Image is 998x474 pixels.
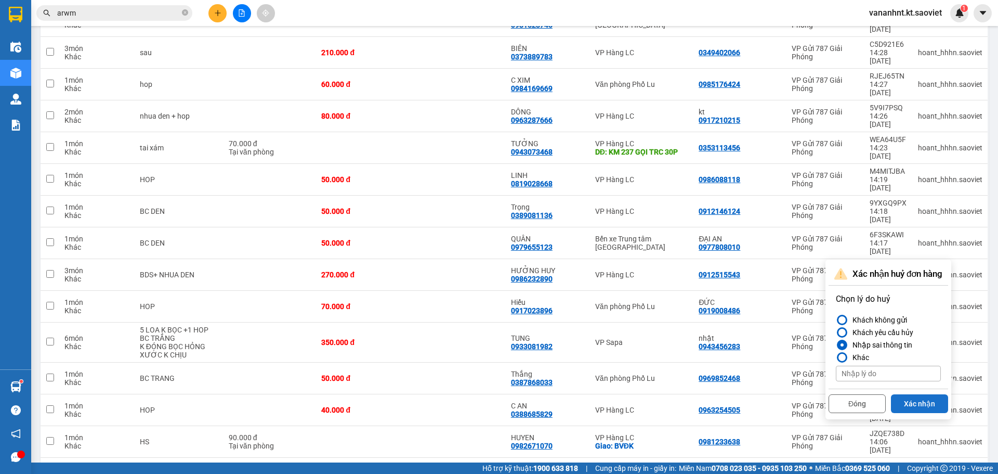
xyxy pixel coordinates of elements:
div: 90.000 đ [229,433,311,442]
div: ĐẠI AN [699,235,781,243]
span: vananhnt.kt.saoviet [861,6,950,19]
div: VP Hàng LC [595,433,689,442]
div: VP Gửi 787 Giải Phóng [792,76,859,93]
div: 0388685829 [511,410,553,418]
span: ⚪️ [809,466,812,470]
span: Cung cấp máy in - giấy in: [595,463,676,474]
span: Miền Bắc [815,463,890,474]
div: VP Gửi 787 Giải Phóng [792,334,859,351]
div: 9YXGQ9PX [870,199,908,207]
div: 0981233638 [699,438,740,446]
div: 0912146124 [699,207,740,215]
div: Nhập sai thông tin [848,339,912,351]
div: VP Gửi 787 Giải Phóng [792,266,859,283]
div: HS [140,438,218,446]
div: Văn phòng Phố Lu [595,80,689,88]
div: hoant_hhhn.saoviet [918,239,982,247]
div: Bến xe Trung tâm [GEOGRAPHIC_DATA] [595,235,689,251]
button: plus [208,4,227,22]
div: 0985176424 [699,80,740,88]
div: 0819028668 [511,180,553,188]
img: warehouse-icon [10,94,21,105]
div: VP Sapa [595,338,689,347]
div: C5D921E6 [870,40,908,48]
div: Tại văn phòng [229,148,311,156]
div: VP Gửi 787 Giải Phóng [792,171,859,188]
div: 0943073468 [511,148,553,156]
div: 14:19 [DATE] [870,175,908,192]
div: 50.000 đ [321,175,405,184]
div: nhua den + hop [140,112,218,120]
div: Văn phòng Phố Lu [595,374,689,382]
div: 1 món [64,402,129,410]
div: Khác [64,442,129,450]
div: HUYEN [511,433,585,442]
div: VP Gửi 787 Giải Phóng [792,139,859,156]
sup: 1 [20,380,23,383]
div: DÔNG [511,108,585,116]
div: Khác [64,148,129,156]
div: VP Gửi 787 Giải Phóng [792,108,859,124]
div: WEA64U5F [870,135,908,144]
div: VP Hàng LC [595,175,689,184]
div: Khác [64,243,129,251]
div: 1 món [64,298,129,306]
div: Khác [64,84,129,93]
div: 270.000 đ [321,271,405,279]
div: Khách không gửi [848,314,907,326]
div: 40.000 đ [321,406,405,414]
div: hoant_hhhn.saoviet [918,175,982,184]
span: plus [214,9,221,17]
div: VP Hàng LC [595,48,689,57]
div: VP Hàng LC [595,207,689,215]
div: 70.000 đ [321,302,405,311]
div: 1 món [64,203,129,211]
div: C XIM [511,76,585,84]
div: 0917210215 [699,116,740,124]
div: VP Hàng LC [595,112,689,120]
div: Trọng [511,203,585,211]
span: copyright [940,465,948,472]
div: 1 món [64,139,129,148]
img: icon-new-feature [955,8,964,18]
div: 3 món [64,44,129,53]
div: VP Gửi 787 Giải Phóng [792,433,859,450]
div: 14:18 [DATE] [870,207,908,224]
div: hoant_hhhn.saoviet [918,438,982,446]
strong: 0708 023 035 - 0935 103 250 [712,464,807,472]
div: BC TRANG [140,374,218,382]
div: 6F3SKAWI [870,230,908,239]
div: Khách yêu cầu hủy [848,326,913,339]
div: 0389081136 [511,211,553,220]
div: 1 món [64,76,129,84]
span: aim [262,9,269,17]
div: 14:26 [DATE] [870,112,908,129]
button: file-add [233,4,251,22]
p: Chọn lý do huỷ [836,293,941,305]
div: 0963254505 [699,406,740,414]
div: tai xám [140,144,218,152]
div: Khác [64,306,129,315]
div: K ĐÓNG BỌC HỎNG XƯỚC K CHỊU [140,342,218,359]
div: 0919008486 [699,306,740,315]
div: HOP [140,175,218,184]
div: 80.000 đ [321,112,405,120]
div: Khác [848,351,869,364]
img: warehouse-icon [10,381,21,392]
div: sau [140,48,218,57]
div: 70.000 đ [229,139,311,148]
div: VP Gửi 787 Giải Phóng [792,203,859,220]
div: JZQE738D [870,429,908,438]
div: Giao: BVĐK [595,442,689,450]
div: 0979655123 [511,243,553,251]
span: close-circle [182,8,188,18]
div: C AN [511,402,585,410]
img: solution-icon [10,120,21,131]
div: 0986088118 [699,175,740,184]
div: M4MITJBA [870,167,908,175]
span: Hỗ trợ kỹ thuật: [482,463,578,474]
span: search [43,9,50,17]
div: Khác [64,275,129,283]
span: | [586,463,587,474]
div: 1 món [64,433,129,442]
